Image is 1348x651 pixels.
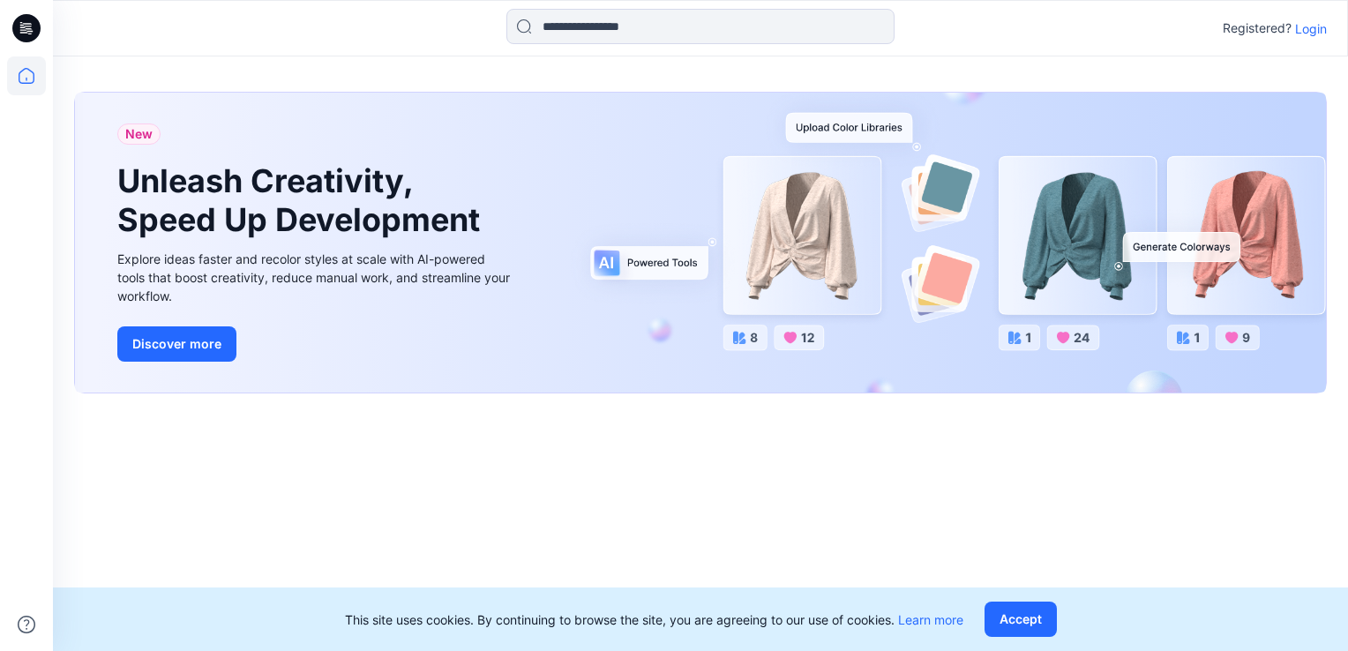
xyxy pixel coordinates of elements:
a: Discover more [117,326,514,362]
div: Explore ideas faster and recolor styles at scale with AI-powered tools that boost creativity, red... [117,250,514,305]
p: Login [1295,19,1327,38]
span: New [125,123,153,145]
button: Discover more [117,326,236,362]
h1: Unleash Creativity, Speed Up Development [117,162,488,238]
p: Registered? [1223,18,1292,39]
a: Learn more [898,612,963,627]
p: This site uses cookies. By continuing to browse the site, you are agreeing to our use of cookies. [345,610,963,629]
button: Accept [985,602,1057,637]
